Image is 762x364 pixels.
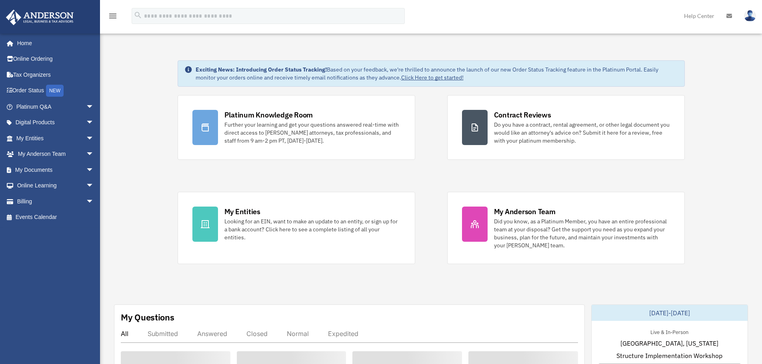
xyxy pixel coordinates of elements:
span: arrow_drop_down [86,130,102,147]
span: [GEOGRAPHIC_DATA], [US_STATE] [620,338,718,348]
div: Submitted [148,330,178,338]
span: arrow_drop_down [86,178,102,194]
a: My Entitiesarrow_drop_down [6,130,106,146]
a: Order StatusNEW [6,83,106,99]
a: Platinum Q&Aarrow_drop_down [6,99,106,115]
span: arrow_drop_down [86,162,102,178]
a: Click Here to get started! [401,74,464,81]
a: My Anderson Teamarrow_drop_down [6,146,106,162]
a: My Entities Looking for an EIN, want to make an update to an entity, or sign up for a bank accoun... [178,192,415,264]
strong: Exciting News: Introducing Order Status Tracking! [196,66,327,73]
div: NEW [46,85,64,97]
i: search [134,11,142,20]
a: Online Learningarrow_drop_down [6,178,106,194]
a: Online Ordering [6,51,106,67]
a: Digital Productsarrow_drop_down [6,115,106,131]
a: Home [6,35,102,51]
a: Events Calendar [6,209,106,225]
div: Contract Reviews [494,110,551,120]
a: My Documentsarrow_drop_down [6,162,106,178]
a: Contract Reviews Do you have a contract, rental agreement, or other legal document you would like... [447,95,685,160]
div: Looking for an EIN, want to make an update to an entity, or sign up for a bank account? Click her... [224,217,400,241]
span: arrow_drop_down [86,115,102,131]
div: Did you know, as a Platinum Member, you have an entire professional team at your disposal? Get th... [494,217,670,249]
span: arrow_drop_down [86,193,102,210]
a: Billingarrow_drop_down [6,193,106,209]
span: arrow_drop_down [86,99,102,115]
div: [DATE]-[DATE] [592,305,748,321]
div: My Questions [121,311,174,323]
a: menu [108,14,118,21]
div: Answered [197,330,227,338]
div: Further your learning and get your questions answered real-time with direct access to [PERSON_NAM... [224,121,400,145]
i: menu [108,11,118,21]
a: My Anderson Team Did you know, as a Platinum Member, you have an entire professional team at your... [447,192,685,264]
a: Platinum Knowledge Room Further your learning and get your questions answered real-time with dire... [178,95,415,160]
div: My Entities [224,207,260,217]
div: Do you have a contract, rental agreement, or other legal document you would like an attorney's ad... [494,121,670,145]
div: Based on your feedback, we're thrilled to announce the launch of our new Order Status Tracking fe... [196,66,678,82]
div: Normal [287,330,309,338]
img: User Pic [744,10,756,22]
a: Tax Organizers [6,67,106,83]
span: arrow_drop_down [86,146,102,163]
img: Anderson Advisors Platinum Portal [4,10,76,25]
div: My Anderson Team [494,207,556,217]
div: Live & In-Person [644,327,695,336]
div: Platinum Knowledge Room [224,110,313,120]
div: Expedited [328,330,358,338]
div: Closed [246,330,268,338]
span: Structure Implementation Workshop [616,351,722,360]
div: All [121,330,128,338]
